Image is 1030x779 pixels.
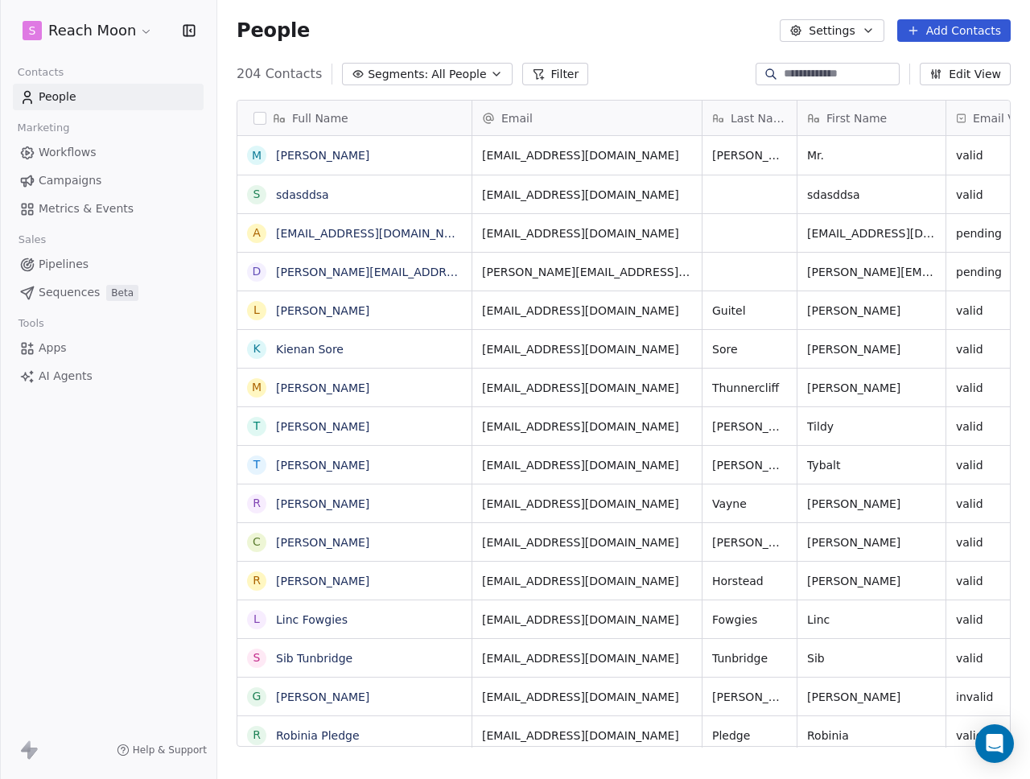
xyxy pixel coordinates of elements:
[807,457,936,473] span: Tybalt
[253,418,261,435] div: T
[39,368,93,385] span: AI Agents
[276,575,369,587] a: [PERSON_NAME]
[482,496,692,512] span: [EMAIL_ADDRESS][DOMAIN_NAME]
[29,23,36,39] span: S
[276,420,369,433] a: [PERSON_NAME]
[13,279,204,306] a: SequencesBeta
[13,251,204,278] a: Pipelines
[237,64,322,84] span: 204 Contacts
[807,612,936,628] span: Linc
[501,110,533,126] span: Email
[11,228,53,252] span: Sales
[39,256,89,273] span: Pipelines
[482,689,692,705] span: [EMAIL_ADDRESS][DOMAIN_NAME]
[807,303,936,319] span: [PERSON_NAME]
[253,727,261,744] div: R
[253,340,260,357] div: K
[712,418,787,435] span: [PERSON_NAME]
[276,459,369,472] a: [PERSON_NAME]
[117,744,207,756] a: Help & Support
[482,727,692,744] span: [EMAIL_ADDRESS][DOMAIN_NAME]
[482,612,692,628] span: [EMAIL_ADDRESS][DOMAIN_NAME]
[522,63,589,85] button: Filter
[702,101,797,135] div: Last Name
[276,690,369,703] a: [PERSON_NAME]
[276,188,329,201] a: sdasddsa
[39,340,67,357] span: Apps
[482,341,692,357] span: [EMAIL_ADDRESS][DOMAIN_NAME]
[39,200,134,217] span: Metrics & Events
[807,418,936,435] span: Tildy
[807,380,936,396] span: [PERSON_NAME]
[10,60,71,84] span: Contacts
[253,225,261,241] div: a
[482,650,692,666] span: [EMAIL_ADDRESS][DOMAIN_NAME]
[253,534,261,550] div: C
[712,341,787,357] span: Sore
[13,84,204,110] a: People
[13,196,204,222] a: Metrics & Events
[975,724,1014,763] div: Open Intercom Messenger
[276,652,352,665] a: Sib Tunbridge
[276,613,348,626] a: Linc Fowgies
[276,729,360,742] a: Robinia Pledge
[276,381,369,394] a: [PERSON_NAME]
[731,110,787,126] span: Last Name
[276,266,660,278] a: [PERSON_NAME][EMAIL_ADDRESS][PERSON_NAME][DOMAIN_NAME]
[276,343,344,356] a: Kienan Sore
[431,66,486,83] span: All People
[276,149,369,162] a: [PERSON_NAME]
[13,167,204,194] a: Campaigns
[712,727,787,744] span: Pledge
[237,136,472,748] div: grid
[39,144,97,161] span: Workflows
[712,147,787,163] span: [PERSON_NAME]
[19,17,156,44] button: SReach Moon
[807,496,936,512] span: [PERSON_NAME]
[237,19,310,43] span: People
[253,572,261,589] div: R
[482,418,692,435] span: [EMAIL_ADDRESS][DOMAIN_NAME]
[253,456,261,473] div: T
[253,186,261,203] div: s
[276,227,473,240] a: [EMAIL_ADDRESS][DOMAIN_NAME]
[252,147,262,164] div: M
[253,649,261,666] div: S
[797,101,946,135] div: First Name
[276,536,369,549] a: [PERSON_NAME]
[712,457,787,473] span: [PERSON_NAME]
[807,689,936,705] span: [PERSON_NAME]
[482,457,692,473] span: [EMAIL_ADDRESS][DOMAIN_NAME]
[368,66,428,83] span: Segments:
[712,303,787,319] span: Guitel
[13,335,204,361] a: Apps
[897,19,1011,42] button: Add Contacts
[712,380,787,396] span: Thunnercliff
[106,285,138,301] span: Beta
[807,727,936,744] span: Robinia
[276,304,369,317] a: [PERSON_NAME]
[39,89,76,105] span: People
[133,744,207,756] span: Help & Support
[482,534,692,550] span: [EMAIL_ADDRESS][DOMAIN_NAME]
[39,284,100,301] span: Sequences
[276,497,369,510] a: [PERSON_NAME]
[712,612,787,628] span: Fowgies
[253,611,260,628] div: L
[712,534,787,550] span: [PERSON_NAME]
[826,110,887,126] span: First Name
[807,225,936,241] span: [EMAIL_ADDRESS][DOMAIN_NAME]
[780,19,884,42] button: Settings
[807,341,936,357] span: [PERSON_NAME]
[253,263,262,280] div: d
[253,495,261,512] div: R
[807,264,936,280] span: [PERSON_NAME][EMAIL_ADDRESS][PERSON_NAME][DOMAIN_NAME]
[39,172,101,189] span: Campaigns
[482,573,692,589] span: [EMAIL_ADDRESS][DOMAIN_NAME]
[48,20,136,41] span: Reach Moon
[807,187,936,203] span: sdasddsa
[712,650,787,666] span: Tunbridge
[253,302,260,319] div: L
[482,264,692,280] span: [PERSON_NAME][EMAIL_ADDRESS][PERSON_NAME][DOMAIN_NAME]
[807,534,936,550] span: [PERSON_NAME]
